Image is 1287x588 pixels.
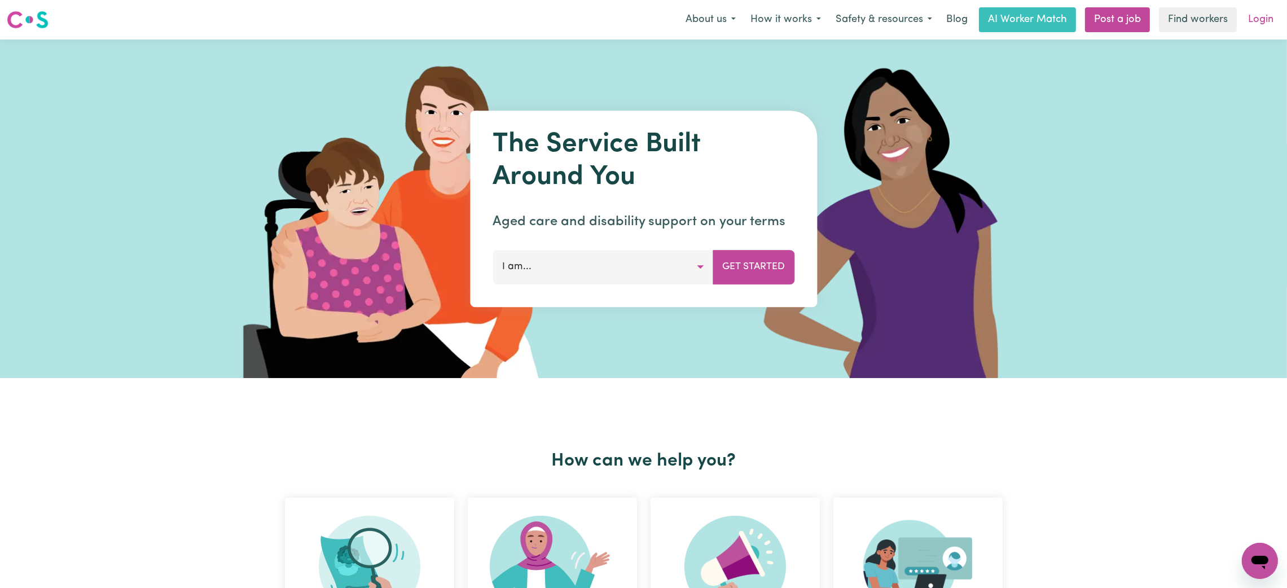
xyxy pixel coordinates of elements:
[1085,7,1150,32] a: Post a job
[678,8,743,32] button: About us
[713,250,794,284] button: Get Started
[828,8,939,32] button: Safety & resources
[493,250,713,284] button: I am...
[278,450,1009,472] h2: How can we help you?
[743,8,828,32] button: How it works
[7,10,49,30] img: Careseekers logo
[493,129,794,194] h1: The Service Built Around You
[493,212,794,232] p: Aged care and disability support on your terms
[939,7,974,32] a: Blog
[1159,7,1237,32] a: Find workers
[1242,543,1278,579] iframe: Button to launch messaging window, conversation in progress
[1241,7,1280,32] a: Login
[7,7,49,33] a: Careseekers logo
[979,7,1076,32] a: AI Worker Match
